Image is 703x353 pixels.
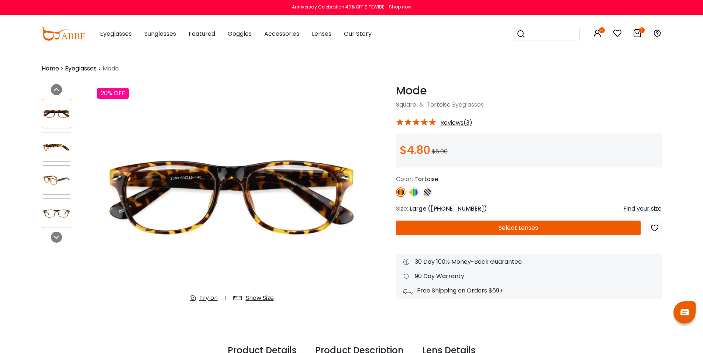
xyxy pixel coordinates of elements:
span: $4.80 [400,142,430,158]
img: chat [680,309,689,315]
a: Eyeglasses [65,64,97,73]
div: Find your size [623,204,662,213]
div: Anniversay Celebration 40% OFF SITEWIDE [292,4,384,10]
a: 1 [633,30,642,39]
span: Reviews(3) [440,120,472,126]
span: Goggles [228,30,252,38]
span: Tortoise [414,175,438,183]
a: Square [396,100,416,109]
span: Sunglasses [144,30,176,38]
img: Mode Tortoise Plastic Eyeglasses , UniversalBridgeFit Frames from ABBE Glasses [97,84,366,308]
span: Eyeglasses [452,100,484,109]
span: Large ( ) [410,204,487,213]
a: Home [42,64,59,73]
span: Lenses [312,30,331,38]
div: 20% OFF [97,88,129,99]
span: Featured [189,30,215,38]
img: Mode Tortoise Plastic Eyeglasses , UniversalBridgeFit Frames from ABBE Glasses [42,173,71,187]
img: abbeglasses.com [42,27,85,41]
span: Size: [396,204,408,213]
a: Shop now [385,4,411,10]
span: Our Story [344,30,372,38]
span: Accessories [264,30,299,38]
span: Color: [396,175,413,183]
img: Mode Tortoise Plastic Eyeglasses , UniversalBridgeFit Frames from ABBE Glasses [42,107,71,121]
div: Try on [199,294,218,302]
button: Select Lenses [396,221,641,235]
span: & [418,100,425,109]
div: Show Size [246,294,274,302]
span: Mode [103,64,119,73]
span: $6.00 [432,147,448,156]
span: [PHONE_NUMBER] [431,204,484,213]
h1: Mode [396,84,662,97]
div: 90 Day Warranty [403,272,654,281]
a: Tortoise [427,100,451,109]
i: 1 [639,27,645,33]
span: Eyeglasses [100,30,132,38]
div: Shop now [389,4,411,10]
img: Mode Tortoise Plastic Eyeglasses , UniversalBridgeFit Frames from ABBE Glasses [42,140,71,154]
div: Free Shipping on Orders $69+ [403,286,654,295]
div: 30 Day 100% Money-Back Guarantee [403,257,654,266]
img: Mode Tortoise Plastic Eyeglasses , UniversalBridgeFit Frames from ABBE Glasses [42,206,71,221]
